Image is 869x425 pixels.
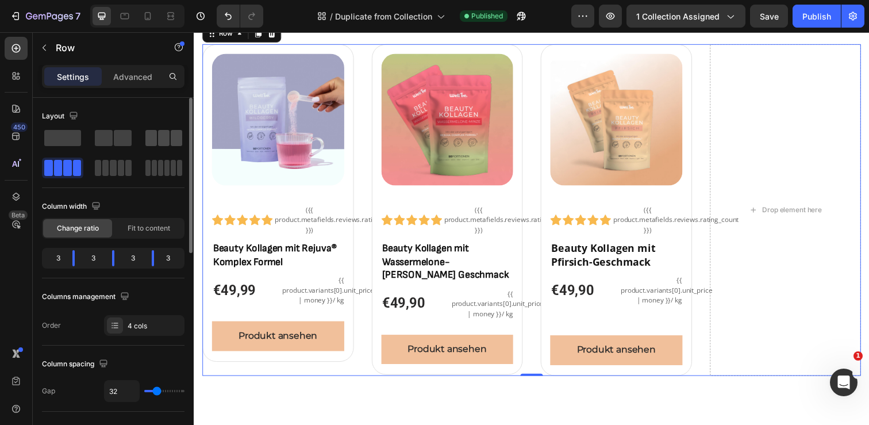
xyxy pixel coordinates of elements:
div: Order [42,320,61,331]
a: Produkt ansehen [364,309,499,340]
button: Save [750,5,788,28]
input: Auto [105,381,139,401]
div: €49,90 [364,254,426,274]
iframe: Intercom live chat [830,369,858,396]
div: 4 cols [128,321,182,331]
div: Layout [42,109,80,124]
div: 3 [44,250,63,266]
div: 450 [11,122,28,132]
div: Undo/Redo [217,5,263,28]
p: Row [56,41,153,55]
div: 3 [124,250,143,266]
div: ({{ product.metafields.reviews.rating_count }}) [256,176,326,207]
p: Settings [57,71,89,83]
span: Change ratio [57,223,99,233]
div: {{ product.variants[0].unit_price | money }}/ kg [436,248,498,279]
button: Publish [793,5,841,28]
p: 7 [75,9,80,23]
div: 3 [84,250,103,266]
div: Drop element here [580,177,641,186]
div: {{ product.variants[0].unit_price | money }}/ kg [263,262,326,293]
p: Produkt ansehen [391,316,471,333]
button: 1 collection assigned [626,5,745,28]
div: Column spacing [42,357,110,372]
div: Columns management [42,289,132,305]
p: Produkt ansehen [218,316,299,332]
a: Beauty Kollagen mit Pfirsich-Geschmack [364,213,499,242]
div: Beta [9,210,28,220]
span: Duplicate from Collection [335,10,432,22]
span: 1 [853,351,863,361]
p: Advanced [113,71,152,83]
div: Publish [802,10,831,22]
div: 3 [163,250,182,266]
div: Gap [42,386,55,396]
span: Fit to content [128,223,170,233]
iframe: Design area [194,32,869,425]
a: Produkt ansehen [191,309,326,339]
div: Column width [42,199,103,215]
a: Beauty Kollagen mit Wassermelone-[PERSON_NAME] Geschmack [193,215,322,254]
div: ({{ product.metafields.reviews.rating_count }}) [428,176,499,207]
span: Save [760,12,779,21]
div: €49,90 [191,267,254,287]
button: 7 [5,5,86,28]
span: Published [471,11,503,21]
span: / [330,10,333,22]
span: 1 collection assigned [636,10,720,22]
a: Beauty Kollagen mit Pfirsich-Geschmack [364,22,499,157]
